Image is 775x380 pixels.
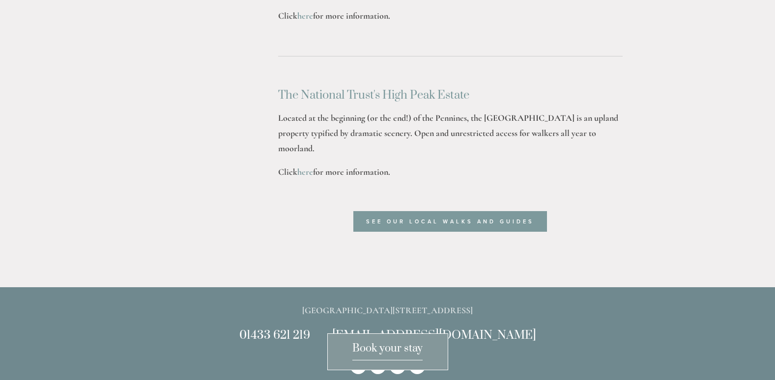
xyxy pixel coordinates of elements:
[239,328,310,343] a: 01433 621 219
[278,8,623,24] p: Click for more information.
[278,89,623,102] h2: The National Trust's High Peak Estate
[297,10,313,21] a: here
[327,333,448,370] a: Book your stay
[297,166,313,177] a: here
[278,110,623,156] p: Located at the beginning (or the end!) of the Pennines, the [GEOGRAPHIC_DATA] is an upland proper...
[278,164,623,194] p: Click for more information.
[332,328,536,343] a: [EMAIL_ADDRESS][DOMAIN_NAME]
[352,342,423,360] span: Book your stay
[153,303,623,318] p: [GEOGRAPHIC_DATA][STREET_ADDRESS]
[353,211,547,232] a: See our local walks and guides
